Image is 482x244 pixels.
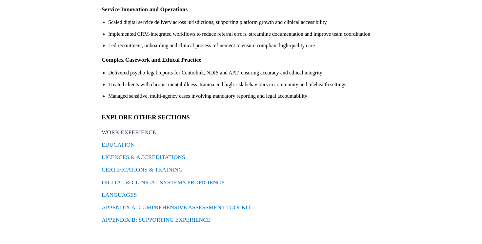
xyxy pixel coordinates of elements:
[108,80,380,89] li: Treated clients with chronic mental illness, trauma and high-risk behaviours in community and tel...
[102,154,185,160] a: LICENCES & ACCREDITATIONS
[102,129,156,135] a: WORK EXPERIENCE
[102,113,380,121] h2: EXPLORE OTHER SECTIONS
[108,92,380,100] li: Managed sensitive, multi-agency cases involving mandatory reporting and legal accountability
[102,166,183,173] a: CERTIFICATIONS & TRAINING
[102,6,380,13] h3: Service Innovation and Operations
[102,216,211,223] a: APPENDIX B: SUPPORTING EXPERIENCE
[108,18,380,27] li: Scaled digital service delivery across jurisdictions, supporting platform growth and clinical acc...
[102,56,380,63] h3: Complex Casework and Ethical Practice
[102,179,225,186] a: DIGITAL & CLINICAL SYSTEMS PROFICIENCY
[102,192,137,198] a: LANGUAGES
[102,204,251,211] a: APPENDIX A: COMPREHENSIVE ASSESSMENT TOOLKIT
[108,69,380,77] li: Delivered psycho-legal reports for Centrelink, NDIS and AAT, ensuring accuracy and ethical integrity
[102,141,135,148] a: EDUCATION
[108,41,380,50] li: Led recruitment, onboarding and clinical process refinement to ensure compliant high-quality care
[108,30,380,38] li: Implemented CRM-integrated workflows to reduce referral errors, streamline documentation and impr...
